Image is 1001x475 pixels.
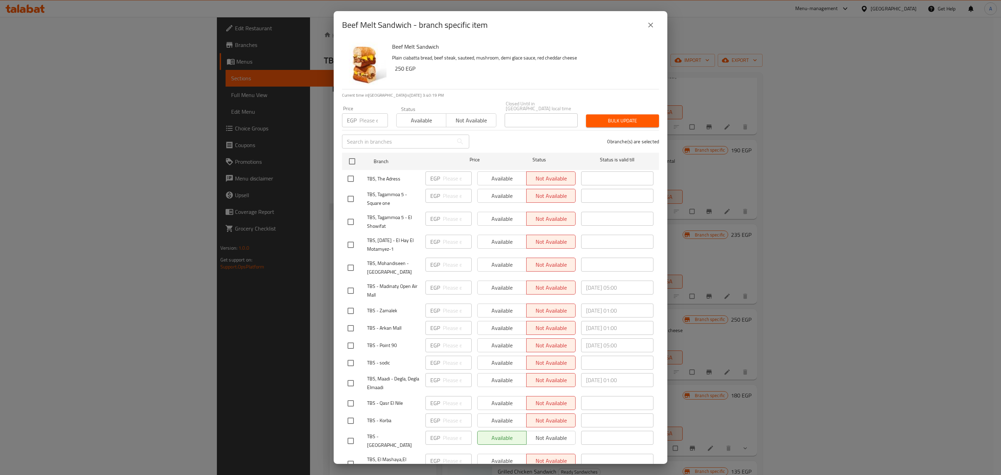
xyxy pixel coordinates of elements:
input: Please enter price [443,281,472,295]
p: EGP [347,116,357,124]
input: Please enter price [443,321,472,335]
button: close [642,17,659,33]
span: TBS - Arkan Mall [367,324,420,332]
img: Beef Melt Sandwich [342,42,386,86]
span: TBS - [GEOGRAPHIC_DATA] [367,432,420,450]
span: TBS, Maadi - Degla, Degla Elmaadi [367,375,420,392]
input: Please enter price [443,413,472,427]
span: TBS, Tagammoa 5 - El Showifat [367,213,420,231]
input: Please enter price [359,113,388,127]
p: EGP [430,237,440,246]
button: Bulk update [586,114,659,127]
input: Please enter price [443,258,472,272]
p: EGP [430,359,440,367]
span: TBS, Mohandiseen - [GEOGRAPHIC_DATA] [367,259,420,276]
span: TBS - Zamalek [367,306,420,315]
p: EGP [430,457,440,465]
h6: 250 EGP [395,64,653,73]
span: Not available [449,115,493,126]
p: EGP [430,324,440,332]
span: Price [451,155,498,164]
p: Plain ciabatta bread, beef steak, sauteed, mushroom, demi glace sauce, red cheddar cheese [392,54,653,62]
button: Not available [446,113,496,127]
span: TBS - Korba [367,416,420,425]
span: Status [503,155,576,164]
span: Bulk update [592,116,653,125]
input: Please enter price [443,189,472,203]
span: TBS - sodic [367,359,420,367]
p: EGP [430,174,440,183]
h6: Beef Melt Sandwich [392,42,653,51]
input: Please enter price [443,454,472,468]
span: Branch [374,157,446,166]
span: TBS, Tagammoa 5 - Square one [367,190,420,208]
p: EGP [430,416,440,425]
p: 0 branche(s) are selected [607,138,659,145]
p: EGP [430,192,440,200]
span: TBS, [DATE] - El Hay El Motamyez-1 [367,236,420,253]
span: Status is valid till [581,155,653,164]
input: Please enter price [443,212,472,226]
p: EGP [430,399,440,407]
span: TBS, The Adress [367,175,420,183]
p: Current time in [GEOGRAPHIC_DATA] is [DATE] 3:40:19 PM [342,92,659,98]
input: Please enter price [443,304,472,317]
span: TBS - Point 90 [367,341,420,350]
input: Please enter price [443,338,472,352]
p: EGP [430,341,440,349]
input: Please enter price [443,235,472,249]
p: EGP [430,260,440,269]
input: Please enter price [443,396,472,410]
input: Please enter price [443,356,472,370]
p: EGP [430,283,440,292]
h2: Beef Melt Sandwich - branch specific item [342,19,488,31]
button: Available [396,113,446,127]
span: TBS - Qasr El Nile [367,399,420,408]
span: TBS - Madinaty Open Air Mall [367,282,420,299]
p: EGP [430,434,440,442]
span: TBS, El Mashaya,El Mashaya [367,455,420,473]
input: Please enter price [443,373,472,387]
p: EGP [430,376,440,384]
span: Available [399,115,443,126]
input: Search in branches [342,135,453,148]
p: EGP [430,306,440,315]
input: Please enter price [443,171,472,185]
input: Please enter price [443,431,472,445]
p: EGP [430,215,440,223]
